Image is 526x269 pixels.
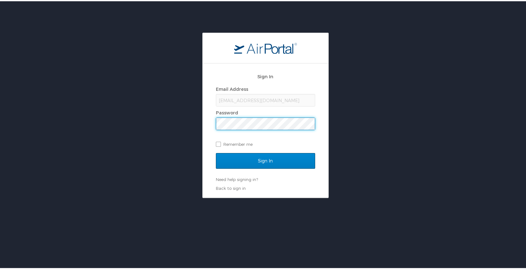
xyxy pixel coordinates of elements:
[216,176,258,181] a: Need help signing in?
[216,138,315,148] label: Remember me
[216,152,315,167] input: Sign In
[216,184,246,189] a: Back to sign in
[216,85,248,91] label: Email Address
[216,72,315,79] h2: Sign In
[234,41,297,52] img: logo
[216,109,238,114] label: Password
